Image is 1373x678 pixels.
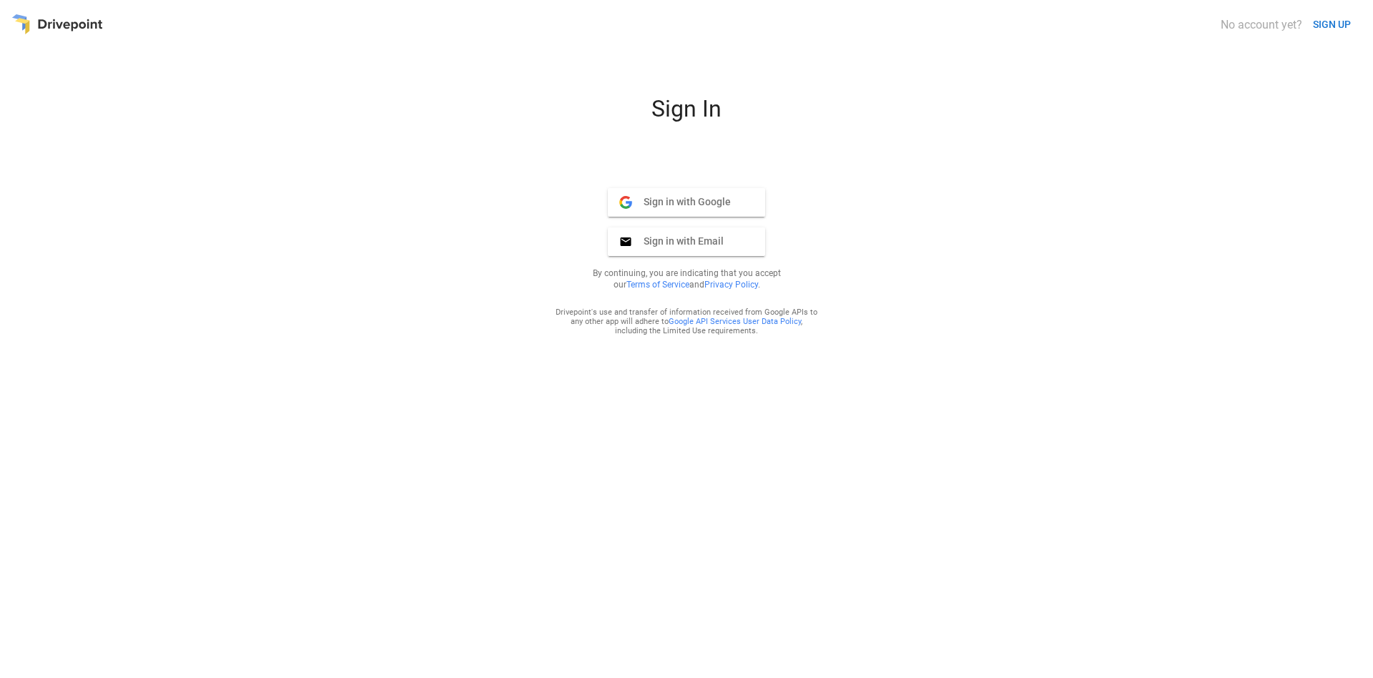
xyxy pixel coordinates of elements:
[575,267,798,290] p: By continuing, you are indicating that you accept our and .
[1221,18,1302,31] div: No account yet?
[669,317,801,326] a: Google API Services User Data Policy
[632,195,731,208] span: Sign in with Google
[704,280,758,290] a: Privacy Policy
[632,235,724,247] span: Sign in with Email
[608,188,765,217] button: Sign in with Google
[555,308,818,335] div: Drivepoint's use and transfer of information received from Google APIs to any other app will adhe...
[608,227,765,256] button: Sign in with Email
[1307,11,1357,38] button: SIGN UP
[515,95,858,134] div: Sign In
[626,280,689,290] a: Terms of Service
